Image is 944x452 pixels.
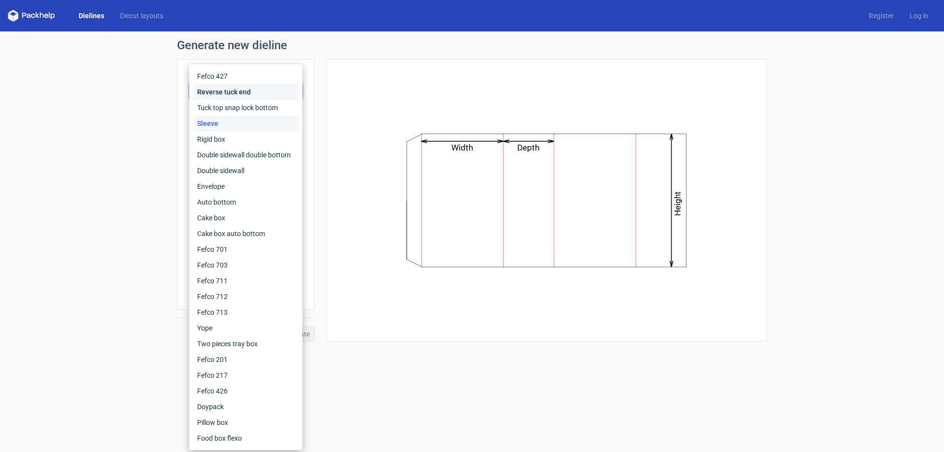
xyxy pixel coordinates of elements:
h1: Generate new dieline [177,39,767,51]
div: Food box flexo [193,430,298,446]
div: Double sidewall [193,163,298,179]
div: Reverse tuck end [193,84,298,100]
div: Yope [193,320,298,336]
div: Fefco 713 [193,304,298,320]
div: Fefco 711 [193,273,298,289]
a: Log in [902,11,936,21]
div: Two pieces tray box [193,336,298,352]
div: Fefco 427 [193,68,298,84]
div: Fefco 217 [193,367,298,383]
div: Double sidewall double bottom [193,147,298,163]
div: Doypack [193,399,298,415]
div: Fefco 703 [193,257,298,273]
div: Auto bottom [193,194,298,210]
a: Register [861,11,902,21]
a: Dielines [71,11,112,21]
div: Cake box [193,210,298,226]
text: Depth [518,143,540,152]
div: Fefco 426 [193,383,298,399]
div: Cake box auto bottom [193,226,298,241]
a: Diecut layouts [112,11,171,21]
text: Height [673,191,683,216]
text: Width [452,143,473,152]
div: Fefco 712 [193,289,298,304]
div: Tuck top snap lock bottom [193,100,298,116]
div: Fefco 701 [193,241,298,257]
div: Fefco 201 [193,352,298,367]
div: Rigid box [193,131,298,147]
div: Envelope [193,179,298,194]
div: Sleeve [193,116,298,131]
div: Pillow box [193,415,298,430]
